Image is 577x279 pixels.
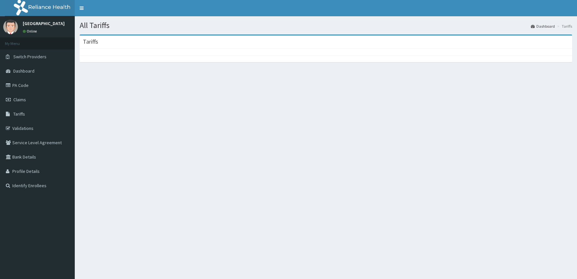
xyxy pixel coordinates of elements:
[531,23,555,29] a: Dashboard
[83,39,98,45] h3: Tariffs
[13,97,26,103] span: Claims
[23,21,65,26] p: [GEOGRAPHIC_DATA]
[13,68,34,74] span: Dashboard
[3,20,18,34] img: User Image
[23,29,38,34] a: Online
[13,54,46,60] span: Switch Providers
[556,23,572,29] li: Tariffs
[80,21,572,30] h1: All Tariffs
[13,111,25,117] span: Tariffs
